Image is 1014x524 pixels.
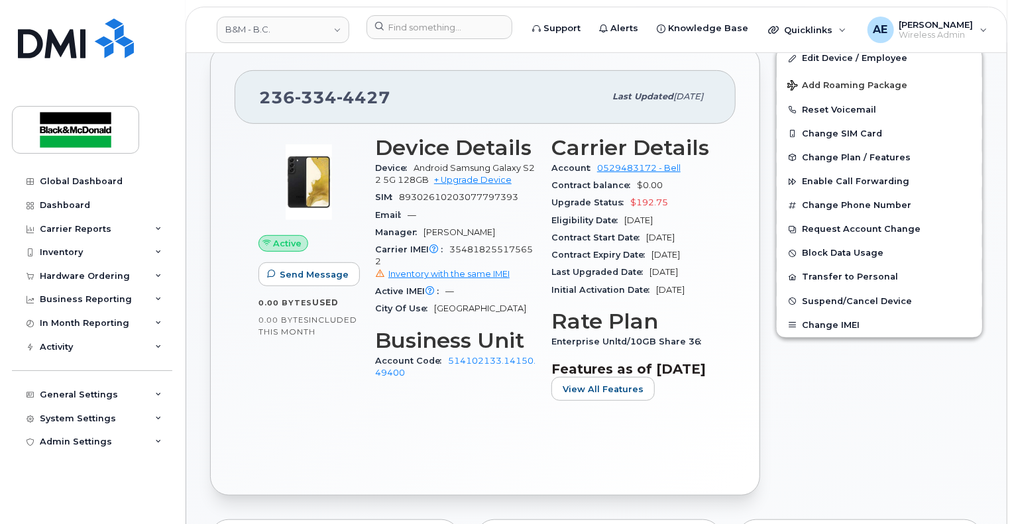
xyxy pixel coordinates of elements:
button: Suspend/Cancel Device [777,289,982,313]
a: 0529483172 - Bell [597,163,681,173]
span: [PERSON_NAME] [899,19,974,30]
span: [DATE] [649,267,678,277]
button: Send Message [258,262,360,286]
h3: Carrier Details [551,136,712,160]
button: Request Account Change [777,217,982,241]
span: 89302610203077797393 [399,192,518,202]
span: Quicklinks [784,25,832,35]
span: 0.00 Bytes [258,298,312,307]
h3: Device Details [375,136,535,160]
a: Knowledge Base [648,15,758,42]
span: SIM [375,192,399,202]
span: AE [873,22,888,38]
span: 0.00 Bytes [258,315,309,325]
span: [DATE] [646,233,675,242]
span: [DATE] [624,215,653,225]
span: Initial Activation Date [551,285,656,295]
a: Inventory with the same IMEI [375,269,510,279]
h3: Business Unit [375,329,535,352]
span: Send Message [280,268,349,281]
span: [GEOGRAPHIC_DATA] [434,303,526,313]
span: 354818255175652 [375,244,535,280]
input: Find something... [366,15,512,39]
button: Change Plan / Features [777,146,982,170]
button: Change Phone Number [777,193,982,217]
span: used [312,297,339,307]
span: Last Upgraded Date [551,267,649,277]
span: [DATE] [656,285,685,295]
span: Suspend/Cancel Device [802,296,912,306]
span: Upgrade Status [551,197,630,207]
span: included this month [258,315,357,337]
span: 334 [295,87,337,107]
span: Add Roaming Package [787,80,907,93]
span: Inventory with the same IMEI [388,269,510,279]
button: View All Features [551,377,655,401]
div: Angelica Emnacen [858,17,997,43]
h3: Features as of [DATE] [551,361,712,377]
button: Change IMEI [777,313,982,337]
a: 514102133.14150.49400 [375,356,535,378]
span: Eligibility Date [551,215,624,225]
a: Alerts [590,15,648,42]
span: Active IMEI [375,286,445,296]
button: Enable Call Forwarding [777,170,982,193]
a: B&M - B.C. [217,17,349,43]
span: — [445,286,454,296]
span: 4427 [337,87,390,107]
span: Support [543,22,581,35]
span: [PERSON_NAME] [423,227,495,237]
span: Last updated [612,91,673,101]
span: Alerts [610,22,638,35]
span: Contract Expiry Date [551,250,651,260]
span: Email [375,210,408,220]
span: Change Plan / Features [802,152,911,162]
button: Reset Voicemail [777,98,982,122]
button: Block Data Usage [777,241,982,265]
span: Enable Call Forwarding [802,177,909,187]
span: Enterprise Unltd/10GB Share 36 [551,337,708,346]
span: [DATE] [673,91,703,101]
span: Knowledge Base [668,22,748,35]
span: Carrier IMEI [375,244,449,254]
span: Device [375,163,414,173]
span: Account [551,163,597,173]
span: [DATE] [651,250,680,260]
span: Contract balance [551,180,637,190]
span: Wireless Admin [899,30,974,40]
button: Add Roaming Package [777,71,982,98]
span: Account Code [375,356,448,366]
span: City Of Use [375,303,434,313]
span: 236 [259,87,390,107]
span: Contract Start Date [551,233,646,242]
button: Change SIM Card [777,122,982,146]
span: — [408,210,416,220]
span: Manager [375,227,423,237]
a: + Upgrade Device [434,175,512,185]
span: $0.00 [637,180,663,190]
span: Android Samsung Galaxy S22 5G 128GB [375,163,535,185]
h3: Rate Plan [551,309,712,333]
span: $192.75 [630,197,668,207]
div: Quicklinks [759,17,856,43]
img: image20231002-3703462-1qw5fnl.jpeg [269,142,349,222]
span: View All Features [563,383,644,395]
a: Edit Device / Employee [777,46,982,70]
span: Active [274,237,302,250]
button: Transfer to Personal [777,265,982,289]
a: Support [523,15,590,42]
